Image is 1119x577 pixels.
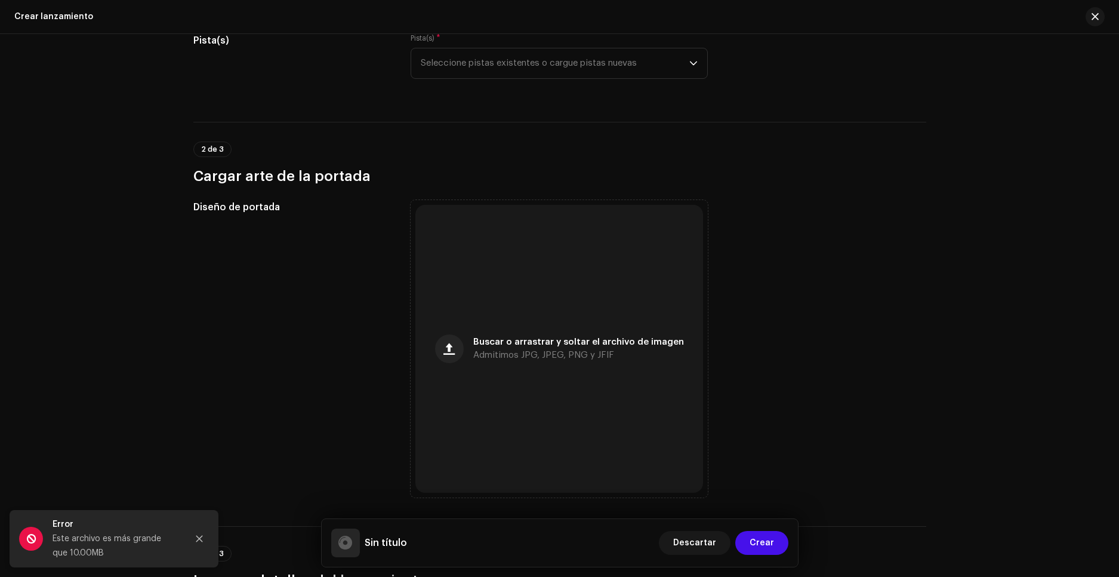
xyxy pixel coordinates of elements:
span: Seleccione pistas existentes o cargue pistas nuevas [421,48,689,78]
span: Crear [750,531,774,555]
h5: Diseño de portada [193,200,392,214]
label: Pista(s) [411,33,440,43]
button: Crear [735,531,788,555]
span: Descartar [673,531,716,555]
span: 2 de 3 [201,146,224,153]
button: Descartar [659,531,730,555]
div: Este archivo es más grande que 10.00MB [53,532,178,560]
span: Buscar o arrastrar y soltar el archivo de imagen [473,338,684,346]
span: Admitimos JPG, JPEG, PNG y JFIF [473,351,614,360]
h5: Sin título [365,536,407,550]
button: Close [187,527,211,551]
h5: Pista(s) [193,33,392,48]
h3: Cargar arte de la portada [193,167,926,186]
div: Error [53,517,178,532]
div: dropdown trigger [689,48,698,78]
